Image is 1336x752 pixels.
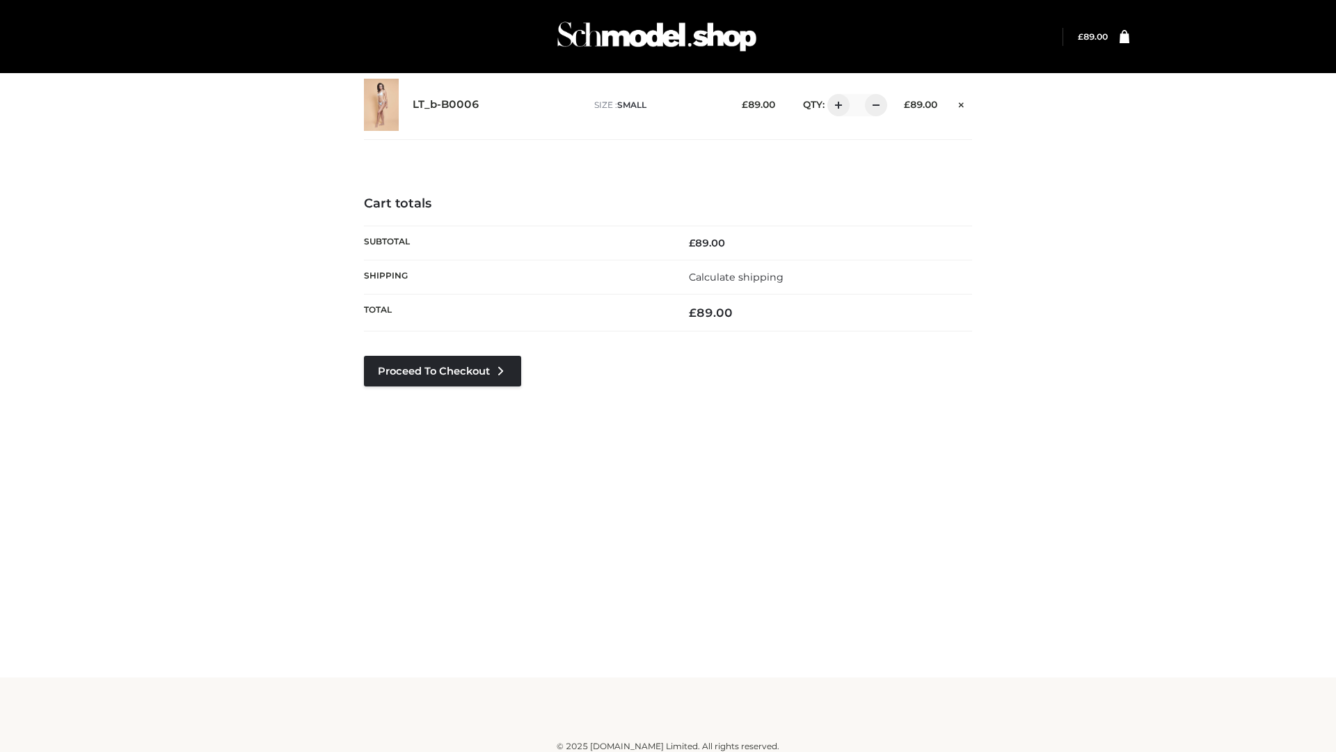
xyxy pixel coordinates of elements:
th: Subtotal [364,226,668,260]
span: £ [1078,31,1083,42]
span: £ [689,237,695,249]
bdi: 89.00 [689,237,725,249]
span: £ [689,306,697,320]
bdi: 89.00 [742,99,775,110]
img: Schmodel Admin 964 [552,9,761,64]
a: £89.00 [1078,31,1108,42]
bdi: 89.00 [1078,31,1108,42]
th: Total [364,295,668,331]
bdi: 89.00 [689,306,733,320]
div: QTY: [789,94,882,116]
th: Shipping [364,260,668,294]
span: SMALL [617,100,646,110]
a: Calculate shipping [689,271,784,283]
span: £ [904,99,910,110]
span: £ [742,99,748,110]
a: Proceed to Checkout [364,356,521,386]
a: Remove this item [951,94,972,112]
h4: Cart totals [364,196,972,212]
img: LT_b-B0006 - SMALL [364,79,399,131]
p: size : [594,99,720,111]
bdi: 89.00 [904,99,937,110]
a: LT_b-B0006 [413,98,479,111]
